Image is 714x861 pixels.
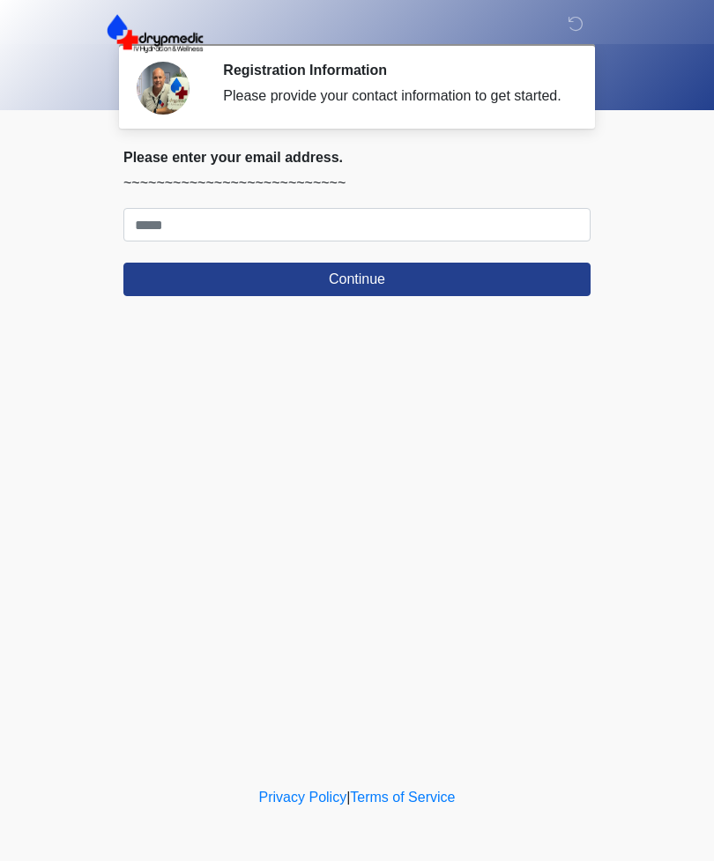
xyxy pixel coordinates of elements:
[259,790,347,805] a: Privacy Policy
[106,13,205,54] img: DrypMedic IV Hydration & Wellness Logo
[350,790,455,805] a: Terms of Service
[223,85,564,107] div: Please provide your contact information to get started.
[223,62,564,78] h2: Registration Information
[123,263,591,296] button: Continue
[346,790,350,805] a: |
[123,173,591,194] p: ~~~~~~~~~~~~~~~~~~~~~~~~~~~
[137,62,190,115] img: Agent Avatar
[123,149,591,166] h2: Please enter your email address.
